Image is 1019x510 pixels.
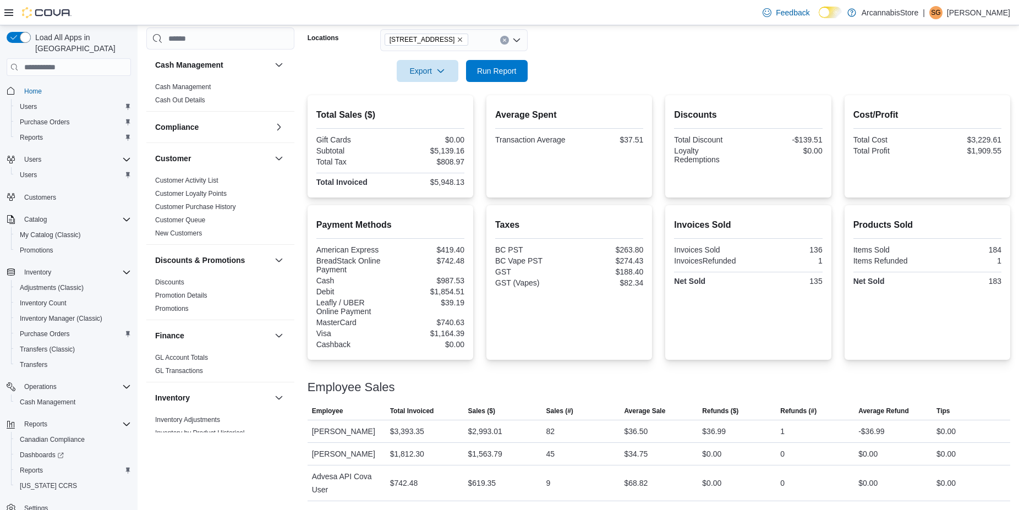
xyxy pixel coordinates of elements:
span: Users [15,168,131,182]
span: Home [24,87,42,96]
button: Cash Management [155,59,270,70]
div: $419.40 [392,245,464,254]
span: Transfers (Classic) [15,343,131,356]
h2: Invoices Sold [674,218,822,232]
div: Leafly / UBER Online Payment [316,298,388,316]
div: $39.19 [392,298,464,307]
button: Users [11,99,135,114]
a: [US_STATE] CCRS [15,479,81,492]
div: BC PST [495,245,567,254]
span: Cash Out Details [155,96,205,105]
p: | [923,6,925,19]
button: Reports [11,130,135,145]
span: Inventory by Product Historical [155,429,245,437]
span: Customer Queue [155,216,205,224]
span: Cash Management [20,398,75,407]
span: Reports [20,466,43,475]
div: Invoices Sold [674,245,746,254]
div: $0.00 [936,425,956,438]
span: Canadian Compliance [20,435,85,444]
div: GST (Vapes) [495,278,567,287]
button: Cash Management [272,58,286,72]
a: Users [15,168,41,182]
span: Feedback [776,7,809,18]
h2: Discounts [674,108,822,122]
a: GL Transactions [155,367,203,375]
img: Cova [22,7,72,18]
span: Inventory Adjustments [155,415,220,424]
a: Purchase Orders [15,116,74,129]
div: MasterCard [316,318,388,327]
div: Discounts & Promotions [146,276,294,320]
button: My Catalog (Classic) [11,227,135,243]
span: Purchase Orders [15,116,131,129]
div: $987.53 [392,276,464,285]
div: Visa [316,329,388,338]
div: American Express [316,245,388,254]
span: Average Sale [624,407,665,415]
div: $0.00 [392,135,464,144]
span: Refunds ($) [702,407,738,415]
h2: Average Spent [495,108,643,122]
a: Transfers [15,358,52,371]
div: Advesa API Cova User [308,465,386,501]
h3: Compliance [155,122,199,133]
span: Operations [20,380,131,393]
span: Customer Activity List [155,176,218,185]
a: New Customers [155,229,202,237]
button: Inventory [20,266,56,279]
div: Total Tax [316,157,388,166]
div: 183 [929,277,1001,286]
a: Discounts [155,278,184,286]
span: Cash Management [155,83,211,91]
div: -$139.51 [750,135,823,144]
a: Purchase Orders [15,327,74,341]
span: GL Transactions [155,366,203,375]
span: Tips [936,407,950,415]
div: $0.00 [936,476,956,490]
div: Total Profit [853,146,925,155]
a: Home [20,85,46,98]
span: My Catalog (Classic) [15,228,131,242]
div: $0.00 [392,340,464,349]
button: Operations [2,379,135,394]
span: [US_STATE] CCRS [20,481,77,490]
label: Locations [308,34,339,42]
button: Reports [2,416,135,432]
div: 136 [750,245,823,254]
div: $5,139.16 [392,146,464,155]
div: Loyalty Redemptions [674,146,746,164]
button: Inventory [272,391,286,404]
span: Inventory [20,266,131,279]
div: 184 [929,245,1001,254]
span: Reports [20,133,43,142]
a: Dashboards [11,447,135,463]
div: $1,909.55 [929,146,1001,155]
button: [US_STATE] CCRS [11,478,135,493]
span: Washington CCRS [15,479,131,492]
a: Canadian Compliance [15,433,89,446]
a: Cash Management [15,396,80,409]
h3: Inventory [155,392,190,403]
div: Total Cost [853,135,925,144]
span: Canadian Compliance [15,433,131,446]
button: Compliance [272,120,286,134]
span: Average Refund [858,407,909,415]
span: Inventory Manager (Classic) [20,314,102,323]
button: Transfers (Classic) [11,342,135,357]
div: $742.48 [392,256,464,265]
a: Cash Out Details [155,96,205,104]
span: Run Report [477,65,517,76]
button: Users [20,153,46,166]
span: Inventory Count [15,297,131,310]
a: Customer Purchase History [155,203,236,211]
div: $0.00 [858,476,878,490]
h2: Taxes [495,218,643,232]
div: $68.82 [624,476,648,490]
a: Dashboards [15,448,68,462]
span: Export [403,60,452,82]
span: Promotions [20,246,53,255]
a: Customers [20,191,61,204]
button: Remove 225 SE Marine Dr - 450229 from selection in this group [457,36,463,43]
span: GL Account Totals [155,353,208,362]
